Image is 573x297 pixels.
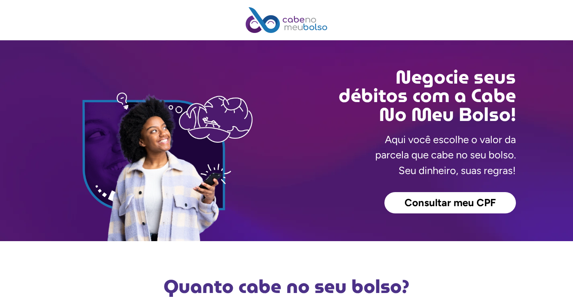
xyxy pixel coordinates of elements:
span: Consultar meu CPF [405,198,496,208]
img: Cabe no Meu Bolso [246,7,328,33]
h2: Quanto cabe no seu bolso? [58,277,516,296]
p: Aqui você escolhe o valor da parcela que cabe no seu bolso. Seu dinheiro, suas regras! [375,132,516,178]
a: Consultar meu CPF [384,192,516,214]
h2: Negocie seus débitos com a Cabe No Meu Bolso! [287,68,516,124]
